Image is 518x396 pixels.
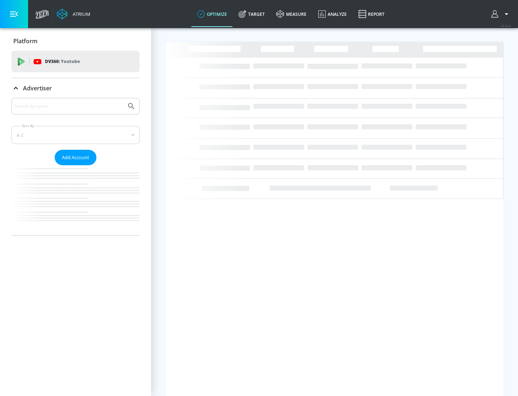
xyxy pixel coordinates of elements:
input: Search by name [14,102,123,111]
a: Atrium [57,9,90,19]
div: Advertiser [12,98,140,235]
div: Platform [12,31,140,51]
span: Add Account [62,153,89,162]
a: measure [271,1,312,27]
p: DV360: [45,58,80,66]
a: Report [353,1,390,27]
label: Sort By [21,123,36,128]
span: v 4.24.0 [501,24,511,28]
div: A-Z [12,126,140,144]
div: Atrium [70,11,90,17]
p: Youtube [61,58,80,65]
button: Add Account [55,150,96,165]
a: Target [233,1,271,27]
a: Analyze [312,1,353,27]
nav: list of Advertiser [12,165,140,235]
p: Advertiser [23,84,52,92]
div: DV360: Youtube [12,51,140,72]
div: Advertiser [12,78,140,98]
a: optimize [191,1,233,27]
p: Platform [13,37,37,45]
